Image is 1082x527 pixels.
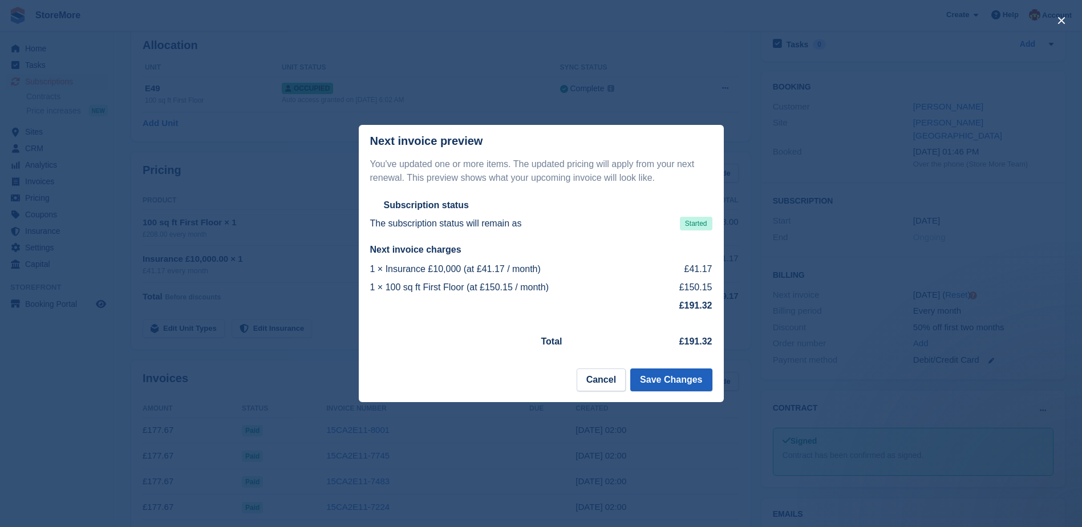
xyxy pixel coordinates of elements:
p: You've updated one or more items. The updated pricing will apply from your next renewal. This pre... [370,157,712,185]
p: Next invoice preview [370,135,483,148]
strong: £191.32 [679,337,712,346]
span: Started [680,217,712,230]
p: The subscription status will remain as [370,217,522,230]
td: 1 × Insurance £10,000 (at £41.17 / month) [370,260,659,278]
strong: £191.32 [679,301,712,310]
strong: Total [541,337,562,346]
h2: Subscription status [384,200,469,211]
button: Cancel [577,368,626,391]
td: 1 × 100 sq ft First Floor (at £150.15 / month) [370,278,659,297]
button: Save Changes [630,368,712,391]
td: £41.17 [659,260,712,278]
button: close [1052,11,1071,30]
h2: Next invoice charges [370,244,712,256]
td: £150.15 [659,278,712,297]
